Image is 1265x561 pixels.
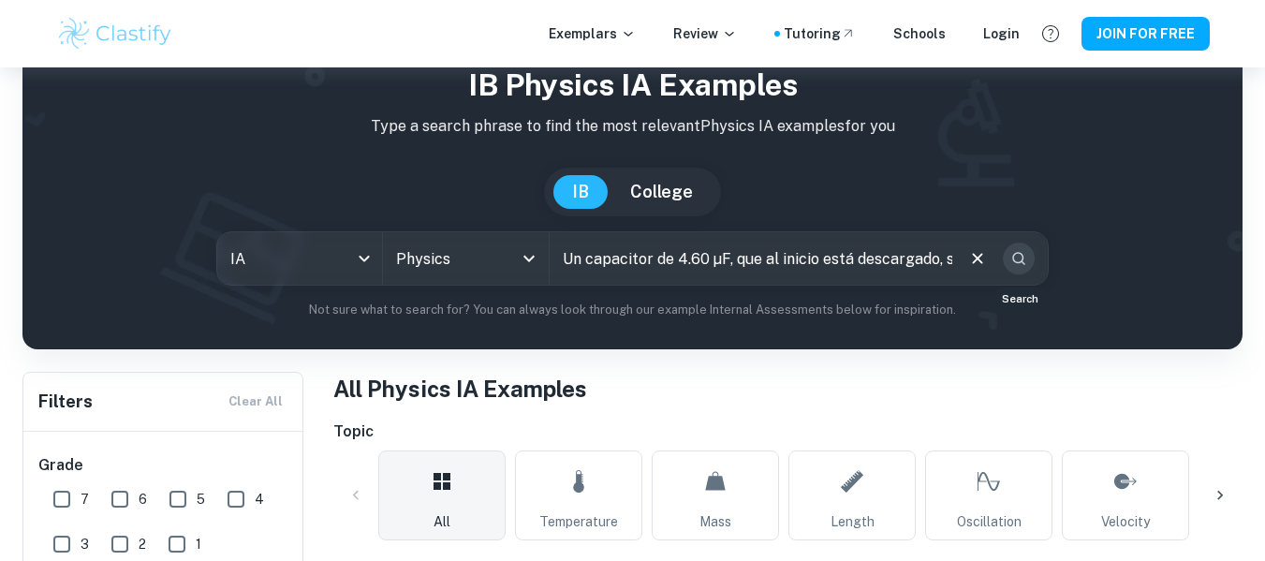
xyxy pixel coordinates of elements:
span: 6 [139,489,147,509]
button: Open [516,245,542,272]
h1: All Physics IA Examples [333,372,1243,406]
span: 5 [197,489,205,509]
span: Mass [699,511,731,532]
p: Type a search phrase to find the most relevant Physics IA examples for you [37,115,1228,138]
span: 4 [255,489,264,509]
span: 1 [196,534,201,554]
button: Search [1003,243,1035,274]
div: Search [994,288,1046,311]
div: IA [217,232,383,285]
p: Exemplars [549,23,636,44]
span: Oscillation [957,511,1022,532]
p: Not sure what to search for? You can always look through our example Internal Assessments below f... [37,301,1228,319]
a: Schools [893,23,946,44]
input: E.g. harmonic motion analysis, light diffraction experiments, sliding objects down a ramp... [550,232,953,285]
img: Clastify logo [56,15,175,52]
span: 3 [81,534,89,554]
span: All [434,511,450,532]
span: Length [831,511,875,532]
h1: IB Physics IA examples [37,63,1228,108]
span: Velocity [1101,511,1150,532]
button: Help and Feedback [1035,18,1066,50]
button: JOIN FOR FREE [1081,17,1210,51]
a: Tutoring [784,23,856,44]
h6: Grade [38,454,289,477]
button: College [611,175,712,209]
h6: Topic [333,421,1243,443]
span: 2 [139,534,146,554]
span: Temperature [539,511,618,532]
button: Clear [960,241,995,276]
span: 7 [81,489,89,509]
a: Login [983,23,1020,44]
button: IB [553,175,608,209]
p: Review [673,23,737,44]
h6: Filters [38,389,93,415]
